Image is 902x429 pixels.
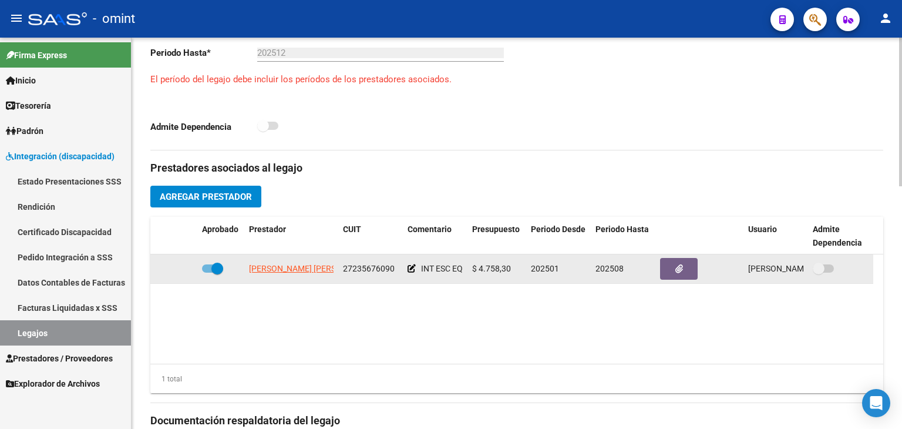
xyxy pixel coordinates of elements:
[472,264,511,273] span: $ 4.758,30
[6,49,67,62] span: Firma Express
[150,46,257,59] p: Periodo Hasta
[6,125,43,138] span: Padrón
[403,217,467,256] datatable-header-cell: Comentario
[150,73,507,86] p: El período del legajo debe incluir los períodos de los prestadores asociados.
[6,150,115,163] span: Integración (discapacidad)
[93,6,135,32] span: - omint
[526,217,591,256] datatable-header-cell: Periodo Desde
[743,217,808,256] datatable-header-cell: Usuario
[6,74,36,87] span: Inicio
[150,120,257,133] p: Admite Dependencia
[6,352,113,365] span: Prestadores / Proveedores
[531,264,559,273] span: 202501
[150,373,182,386] div: 1 total
[6,377,100,390] span: Explorador de Archivos
[421,264,674,273] span: INT ESC EQUIPO 475.830,36 MOD INT 435.376,56 CUD VENCE [DATE]
[595,264,624,273] span: 202508
[160,192,252,202] span: Agregar Prestador
[249,224,286,234] span: Prestador
[197,217,244,256] datatable-header-cell: Aprobado
[6,99,51,112] span: Tesorería
[595,224,649,234] span: Periodo Hasta
[467,217,526,256] datatable-header-cell: Presupuesto
[813,224,862,247] span: Admite Dependencia
[408,224,452,234] span: Comentario
[343,224,361,234] span: CUIT
[9,11,23,25] mat-icon: menu
[150,160,883,176] h3: Prestadores asociados al legajo
[244,217,338,256] datatable-header-cell: Prestador
[879,11,893,25] mat-icon: person
[591,217,655,256] datatable-header-cell: Periodo Hasta
[472,224,520,234] span: Presupuesto
[808,217,873,256] datatable-header-cell: Admite Dependencia
[338,217,403,256] datatable-header-cell: CUIT
[150,413,883,429] h3: Documentación respaldatoria del legajo
[748,264,840,273] span: [PERSON_NAME] [DATE]
[343,264,395,273] span: 27235676090
[249,264,376,273] span: [PERSON_NAME] [PERSON_NAME]
[748,224,777,234] span: Usuario
[202,224,238,234] span: Aprobado
[150,186,261,207] button: Agregar Prestador
[862,389,890,417] div: Open Intercom Messenger
[531,224,585,234] span: Periodo Desde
